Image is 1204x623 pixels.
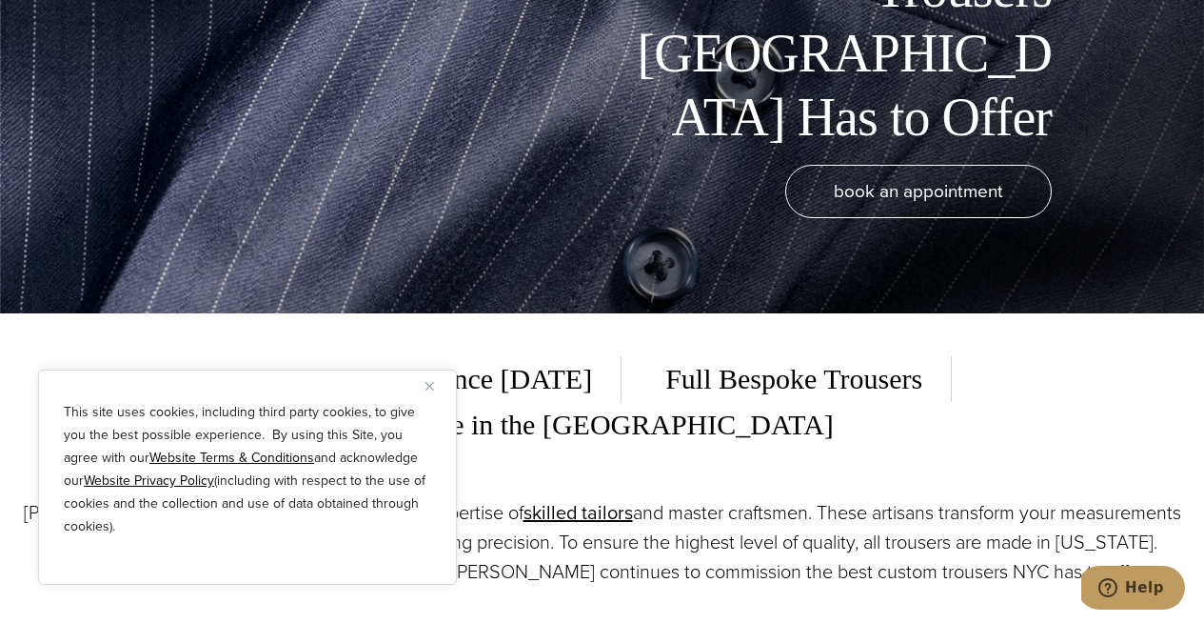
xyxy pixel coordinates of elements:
p: This site uses cookies, including third party cookies, to give you the best possible experience. ... [64,401,431,538]
p: [PERSON_NAME] unparalleled fit is built upon the expertise of and master craftsmen. These artisan... [19,498,1185,587]
span: book an appointment [834,177,1003,205]
a: book an appointment [785,165,1052,218]
span: Made in the [GEOGRAPHIC_DATA] [370,402,834,449]
a: Website Privacy Policy [84,471,214,491]
iframe: Opens a widget where you can chat to one of our agents [1081,566,1185,613]
img: Close [425,382,434,391]
a: skilled tailors [523,498,633,527]
button: Close [425,374,448,397]
span: Full Bespoke Trousers [637,356,952,402]
span: Family Owned Since [DATE] [252,356,622,402]
a: Website Terms & Conditions [149,448,314,468]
